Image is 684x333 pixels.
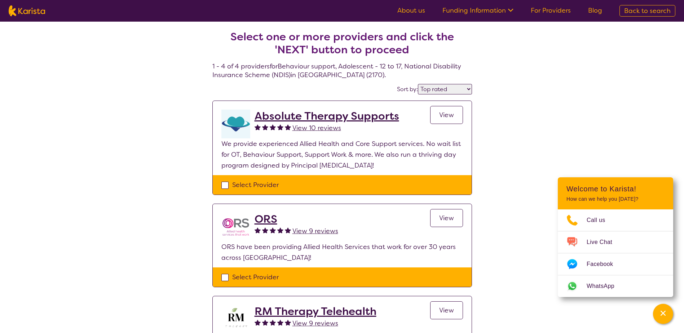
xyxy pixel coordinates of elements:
ul: Choose channel [558,209,673,297]
span: Facebook [587,259,622,270]
span: View 9 reviews [292,227,338,235]
a: Back to search [619,5,675,17]
p: ORS have been providing Allied Health Services that work for over 30 years across [GEOGRAPHIC_DATA]! [221,241,463,263]
a: ORS [255,213,338,226]
a: View [430,301,463,319]
img: fullstar [285,319,291,325]
a: View 9 reviews [292,226,338,236]
img: nspbnteb0roocrxnmwip.png [221,213,250,241]
img: fullstar [262,124,268,130]
img: fullstar [262,319,268,325]
span: WhatsApp [587,281,623,292]
img: fullstar [285,124,291,130]
a: RM Therapy Telehealth [255,305,376,318]
h2: Welcome to Karista! [566,185,665,193]
a: For Providers [531,6,571,15]
img: b3hjthhf71fnbidirs13.png [221,305,250,331]
a: View 10 reviews [292,123,341,133]
span: View [439,214,454,222]
img: fullstar [255,227,261,233]
span: View 9 reviews [292,319,338,328]
p: We provide experienced Allied Health and Core Support services. No wait list for OT, Behaviour Su... [221,138,463,171]
div: Channel Menu [558,177,673,297]
img: fullstar [285,227,291,233]
img: fullstar [270,227,276,233]
img: otyvwjbtyss6nczvq3hf.png [221,110,250,138]
span: Call us [587,215,614,226]
a: About us [397,6,425,15]
h4: 1 - 4 of 4 providers for Behaviour support , Adolescent - 12 to 17 , National Disability Insuranc... [212,13,472,79]
img: Karista logo [9,5,45,16]
img: fullstar [262,227,268,233]
a: View [430,209,463,227]
img: fullstar [277,124,283,130]
p: How can we help you [DATE]? [566,196,665,202]
span: Back to search [624,6,671,15]
img: fullstar [277,227,283,233]
a: Web link opens in a new tab. [558,275,673,297]
img: fullstar [255,124,261,130]
button: Channel Menu [653,304,673,324]
img: fullstar [270,124,276,130]
span: View 10 reviews [292,124,341,132]
span: View [439,111,454,119]
a: View [430,106,463,124]
img: fullstar [270,319,276,325]
img: fullstar [277,319,283,325]
span: View [439,306,454,315]
a: View 9 reviews [292,318,338,329]
a: Absolute Therapy Supports [255,110,399,123]
a: Blog [588,6,602,15]
img: fullstar [255,319,261,325]
label: Sort by: [397,85,418,93]
a: Funding Information [442,6,513,15]
h2: Select one or more providers and click the 'NEXT' button to proceed [221,30,463,56]
span: Live Chat [587,237,621,248]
